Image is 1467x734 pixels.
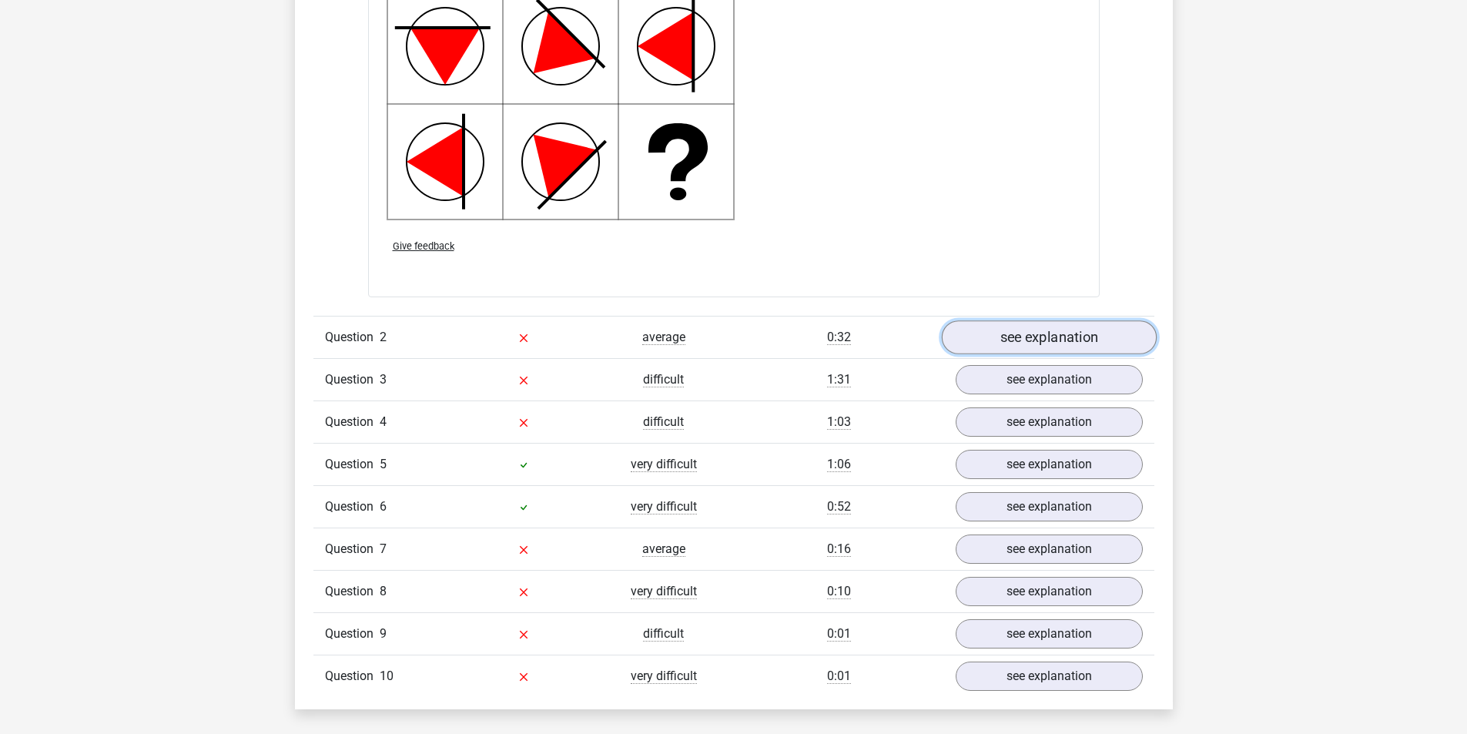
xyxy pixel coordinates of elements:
span: 0:16 [827,541,851,557]
span: 1:31 [827,372,851,387]
span: very difficult [631,457,697,472]
span: 0:32 [827,330,851,345]
span: Question [325,582,380,601]
span: 10 [380,669,394,683]
span: average [642,330,685,345]
span: difficult [643,626,684,642]
span: 8 [380,584,387,598]
span: Question [325,455,380,474]
span: 3 [380,372,387,387]
span: 4 [380,414,387,429]
a: see explanation [956,577,1143,606]
span: 0:01 [827,626,851,642]
span: Question [325,370,380,389]
span: 6 [380,499,387,514]
span: 9 [380,626,387,641]
span: 7 [380,541,387,556]
span: difficult [643,414,684,430]
span: very difficult [631,499,697,514]
span: very difficult [631,584,697,599]
a: see explanation [956,492,1143,521]
span: 1:06 [827,457,851,472]
span: 1:03 [827,414,851,430]
a: see explanation [941,320,1156,354]
a: see explanation [956,619,1143,649]
span: Question [325,413,380,431]
span: average [642,541,685,557]
a: see explanation [956,662,1143,691]
span: 0:10 [827,584,851,599]
a: see explanation [956,365,1143,394]
span: very difficult [631,669,697,684]
span: Question [325,328,380,347]
span: Question [325,498,380,516]
span: difficult [643,372,684,387]
span: 5 [380,457,387,471]
a: see explanation [956,535,1143,564]
span: 2 [380,330,387,344]
span: Question [325,625,380,643]
span: Question [325,540,380,558]
span: Give feedback [393,240,454,252]
a: see explanation [956,450,1143,479]
a: see explanation [956,407,1143,437]
span: 0:01 [827,669,851,684]
span: Question [325,667,380,685]
span: 0:52 [827,499,851,514]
